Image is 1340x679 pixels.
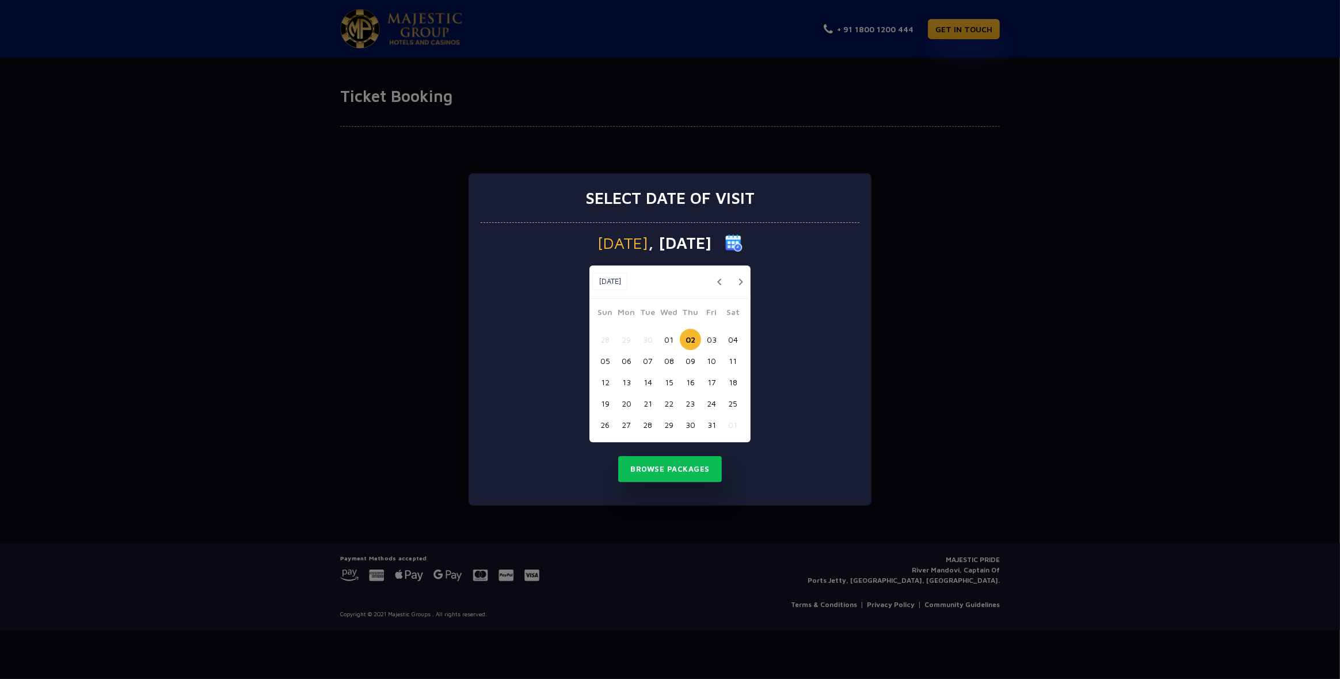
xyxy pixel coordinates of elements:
span: Mon [616,306,637,322]
button: 25 [722,393,744,414]
button: 26 [595,414,616,435]
button: 29 [616,329,637,350]
button: 29 [658,414,680,435]
button: 17 [701,371,722,393]
button: 30 [680,414,701,435]
button: 06 [616,350,637,371]
h3: Select date of visit [585,188,755,208]
span: Tue [637,306,658,322]
button: 27 [616,414,637,435]
button: 07 [637,350,658,371]
span: Wed [658,306,680,322]
button: Browse Packages [618,456,722,483]
button: 19 [595,393,616,414]
span: Sat [722,306,744,322]
button: 18 [722,371,744,393]
button: 14 [637,371,658,393]
button: 01 [658,329,680,350]
button: 20 [616,393,637,414]
img: calender icon [725,234,743,252]
span: Sun [595,306,616,322]
button: 13 [616,371,637,393]
button: 30 [637,329,658,350]
button: 05 [595,350,616,371]
span: [DATE] [597,235,648,251]
button: 01 [722,414,744,435]
button: 03 [701,329,722,350]
button: 23 [680,393,701,414]
button: 04 [722,329,744,350]
span: Thu [680,306,701,322]
button: 21 [637,393,658,414]
button: 24 [701,393,722,414]
button: 28 [595,329,616,350]
span: , [DATE] [648,235,711,251]
button: 10 [701,350,722,371]
button: 31 [701,414,722,435]
span: Fri [701,306,722,322]
button: 15 [658,371,680,393]
button: 28 [637,414,658,435]
button: 02 [680,329,701,350]
button: 12 [595,371,616,393]
button: 08 [658,350,680,371]
button: 11 [722,350,744,371]
button: 16 [680,371,701,393]
button: 09 [680,350,701,371]
button: 22 [658,393,680,414]
button: [DATE] [592,273,627,290]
